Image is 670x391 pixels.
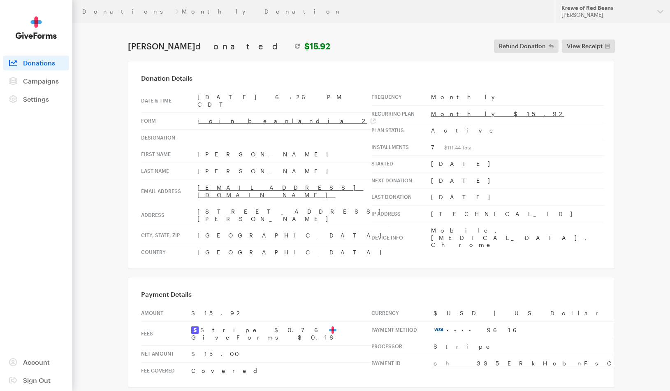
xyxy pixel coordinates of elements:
[567,41,603,51] span: View Receipt
[3,74,69,88] a: Campaigns
[371,105,431,122] th: Recurring Plan
[141,129,197,146] th: Designation
[141,362,191,379] th: Fee Covered
[494,40,559,53] button: Refund Donation
[371,305,434,321] th: Currency
[371,355,434,371] th: Payment Id
[197,244,389,260] td: [GEOGRAPHIC_DATA]
[141,89,197,113] th: Date & time
[371,321,434,338] th: Payment Method
[431,122,604,139] td: Active
[3,355,69,370] a: Account
[431,189,604,206] td: [DATE]
[141,203,197,227] th: Address
[191,326,199,334] img: stripe2-5d9aec7fb46365e6c7974577a8dae7ee9b23322d394d28ba5d52000e5e5e0903.svg
[371,189,431,206] th: Last donation
[23,77,59,85] span: Campaigns
[371,156,431,172] th: Started
[371,338,434,355] th: Processor
[141,227,197,244] th: City, state, zip
[499,41,546,51] span: Refund Donation
[23,59,55,67] span: Donations
[141,113,197,130] th: Form
[128,41,330,51] h1: [PERSON_NAME]
[562,40,615,53] a: View Receipt
[141,74,602,82] h3: Donation Details
[561,5,651,12] div: Krewe of Red Beans
[3,373,69,388] a: Sign Out
[431,222,604,253] td: Mobile, [MEDICAL_DATA], Chrome
[371,205,431,222] th: IP address
[191,321,371,346] td: Stripe $0.76 GiveForms $0.16
[371,122,431,139] th: Plan Status
[197,184,364,198] a: [EMAIL_ADDRESS][DOMAIN_NAME]
[23,95,49,103] span: Settings
[141,163,197,179] th: Last Name
[191,346,371,363] td: $15.00
[431,205,604,222] td: [TECHNICAL_ID]
[371,172,431,189] th: Next donation
[431,89,604,105] td: Monthly
[371,222,431,253] th: Device info
[304,41,330,51] strong: $15.92
[141,321,191,346] th: Fees
[23,376,51,384] span: Sign Out
[141,305,191,321] th: Amount
[16,16,57,39] img: GiveForms
[197,146,389,163] td: [PERSON_NAME]
[141,179,197,203] th: Email address
[431,172,604,189] td: [DATE]
[431,139,604,156] td: 7
[444,144,473,150] sub: $111.44 Total
[82,8,172,15] a: Donations
[197,89,389,113] td: [DATE] 6:26 PM CDT
[197,227,389,244] td: [GEOGRAPHIC_DATA]
[371,89,431,105] th: Frequency
[197,117,376,124] a: join beanlandia 2
[3,56,69,70] a: Donations
[141,290,602,298] h3: Payment Details
[141,146,197,163] th: First Name
[197,163,389,179] td: [PERSON_NAME]
[191,362,371,379] td: Covered
[371,139,431,156] th: Installments
[195,41,290,51] span: donated
[141,346,191,363] th: Net Amount
[431,110,564,117] a: Monthly $15.92
[191,305,371,321] td: $15.92
[431,156,604,172] td: [DATE]
[141,244,197,260] th: Country
[23,358,50,366] span: Account
[197,203,389,227] td: [STREET_ADDRESS][PERSON_NAME]
[561,12,651,19] div: [PERSON_NAME]
[329,326,336,334] img: favicon-aeed1a25926f1876c519c09abb28a859d2c37b09480cd79f99d23ee3a2171d47.svg
[3,92,69,107] a: Settings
